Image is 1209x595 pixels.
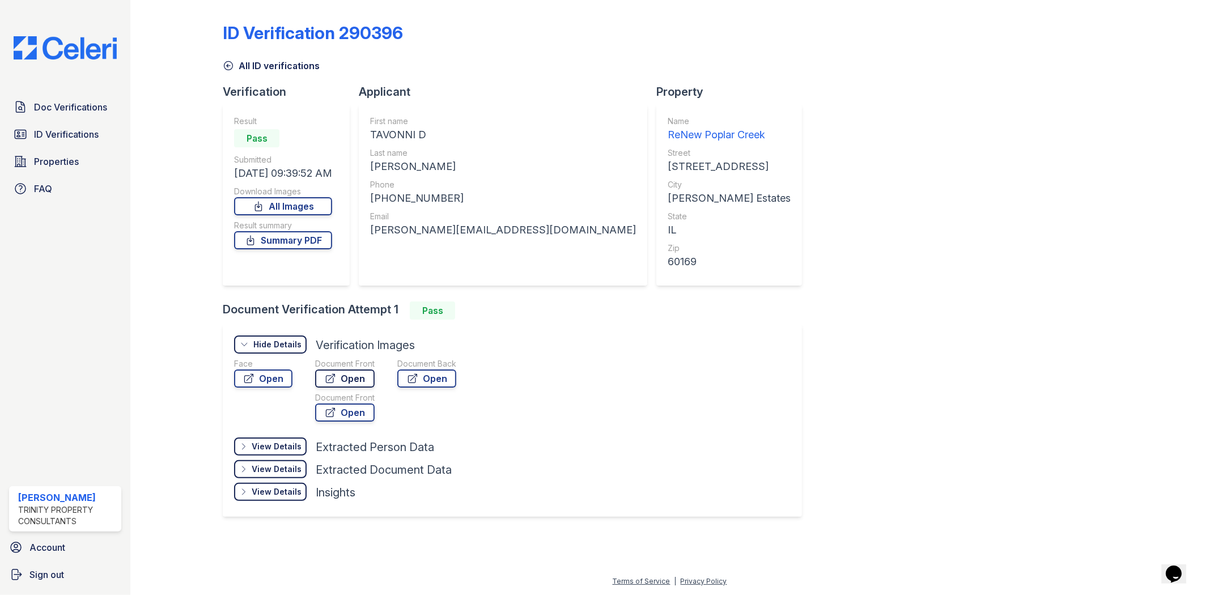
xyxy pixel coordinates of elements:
[18,504,117,527] div: Trinity Property Consultants
[397,358,456,369] div: Document Back
[316,462,452,478] div: Extracted Document Data
[34,155,79,168] span: Properties
[668,127,791,143] div: ReNew Poplar Creek
[234,197,332,215] a: All Images
[668,116,791,143] a: Name ReNew Poplar Creek
[5,563,126,586] a: Sign out
[9,150,121,173] a: Properties
[34,182,52,195] span: FAQ
[234,358,292,369] div: Face
[234,231,332,249] a: Summary PDF
[668,116,791,127] div: Name
[370,222,636,238] div: [PERSON_NAME][EMAIL_ADDRESS][DOMAIN_NAME]
[223,301,811,320] div: Document Verification Attempt 1
[252,464,302,475] div: View Details
[370,116,636,127] div: First name
[34,100,107,114] span: Doc Verifications
[656,84,811,100] div: Property
[315,358,375,369] div: Document Front
[316,439,434,455] div: Extracted Person Data
[1161,550,1198,584] iframe: chat widget
[253,339,302,350] div: Hide Details
[234,220,332,231] div: Result summary
[675,577,677,585] div: |
[613,577,671,585] a: Terms of Service
[9,96,121,118] a: Doc Verifications
[5,536,126,559] a: Account
[34,127,99,141] span: ID Verifications
[668,190,791,206] div: [PERSON_NAME] Estates
[234,186,332,197] div: Download Images
[397,369,456,388] a: Open
[668,211,791,222] div: State
[359,84,656,100] div: Applicant
[234,129,279,147] div: Pass
[9,177,121,200] a: FAQ
[370,147,636,159] div: Last name
[668,159,791,175] div: [STREET_ADDRESS]
[9,123,121,146] a: ID Verifications
[234,165,332,181] div: [DATE] 09:39:52 AM
[370,159,636,175] div: [PERSON_NAME]
[234,369,292,388] a: Open
[223,23,403,43] div: ID Verification 290396
[29,568,64,581] span: Sign out
[410,301,455,320] div: Pass
[315,369,375,388] a: Open
[370,211,636,222] div: Email
[234,154,332,165] div: Submitted
[370,190,636,206] div: [PHONE_NUMBER]
[668,222,791,238] div: IL
[668,243,791,254] div: Zip
[252,486,302,498] div: View Details
[370,127,636,143] div: TAVONNI D
[234,116,332,127] div: Result
[252,441,302,452] div: View Details
[668,254,791,270] div: 60169
[315,392,375,403] div: Document Front
[668,147,791,159] div: Street
[223,59,320,73] a: All ID verifications
[29,541,65,554] span: Account
[5,36,126,59] img: CE_Logo_Blue-a8612792a0a2168367f1c8372b55b34899dd931a85d93a1a3d3e32e68fde9ad4.png
[668,179,791,190] div: City
[315,403,375,422] a: Open
[370,179,636,190] div: Phone
[316,484,355,500] div: Insights
[681,577,727,585] a: Privacy Policy
[223,84,359,100] div: Verification
[316,337,415,353] div: Verification Images
[18,491,117,504] div: [PERSON_NAME]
